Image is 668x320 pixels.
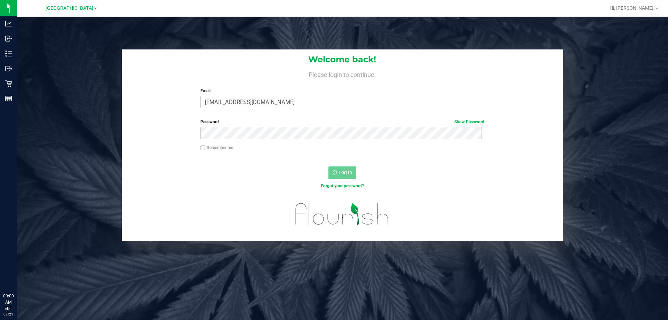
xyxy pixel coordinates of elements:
[454,119,484,124] a: Show Password
[5,95,12,102] inline-svg: Reports
[328,166,356,179] button: Log In
[200,146,205,150] input: Remember me
[287,196,397,232] img: flourish_logo.svg
[200,119,219,124] span: Password
[5,50,12,57] inline-svg: Inventory
[46,5,93,11] span: [GEOGRAPHIC_DATA]
[200,145,233,151] label: Remember me
[321,184,364,188] a: Forgot your password?
[3,312,14,317] p: 08/21
[3,293,14,312] p: 09:00 AM EDT
[5,35,12,42] inline-svg: Inbound
[339,170,352,175] span: Log In
[200,88,484,94] label: Email
[5,65,12,72] inline-svg: Outbound
[610,5,655,11] span: Hi, [PERSON_NAME]!
[5,80,12,87] inline-svg: Retail
[122,55,563,64] h1: Welcome back!
[5,20,12,27] inline-svg: Analytics
[122,70,563,78] h4: Please login to continue.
